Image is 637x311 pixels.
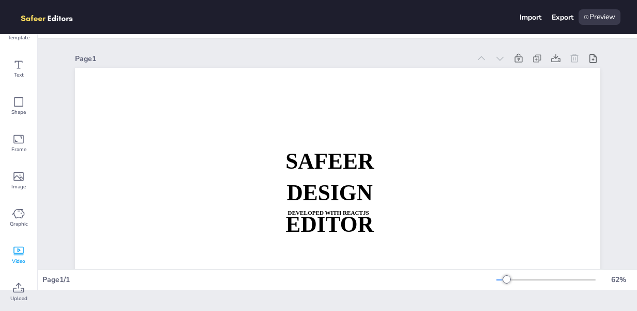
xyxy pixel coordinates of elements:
[11,145,26,154] span: Frame
[288,210,369,216] strong: DEVELOPED WITH REACTJS
[42,275,496,285] div: Page 1 / 1
[14,71,24,79] span: Text
[11,108,26,116] span: Shape
[75,54,470,64] div: Page 1
[286,181,374,236] strong: DESIGN EDITOR
[10,220,28,228] span: Graphic
[552,12,573,22] div: Export
[606,275,631,285] div: 62 %
[8,34,29,42] span: Template
[12,257,25,265] span: Video
[10,294,27,303] span: Upload
[579,9,620,25] div: Preview
[11,183,26,191] span: Image
[520,12,541,22] div: Import
[285,149,374,173] strong: SAFEER
[17,9,88,25] img: logo.png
